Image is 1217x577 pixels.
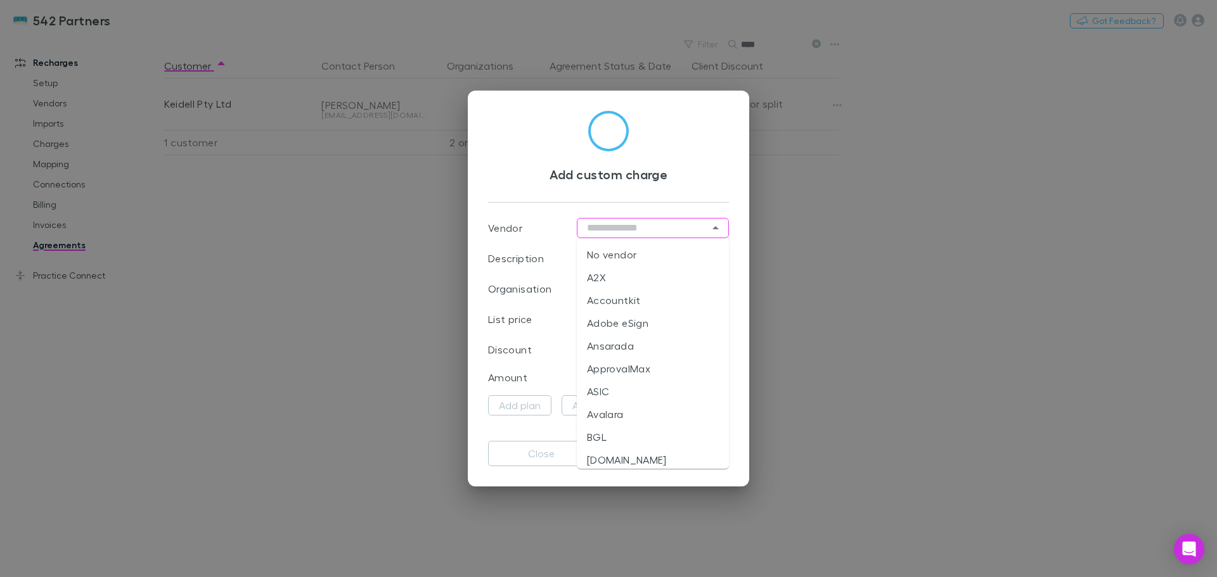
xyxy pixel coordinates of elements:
li: ApprovalMax [577,357,729,380]
button: Add billing period [562,395,663,415]
li: A2X [577,266,729,289]
p: Amount [488,370,527,385]
p: Vendor [488,220,522,236]
p: Discount [488,342,532,357]
div: Open Intercom Messenger [1174,534,1204,564]
li: [DOMAIN_NAME] [577,448,729,471]
p: Description [488,251,544,266]
button: Add plan [488,395,551,415]
li: Accountkit [577,289,729,312]
li: BGL [577,426,729,448]
button: Close [488,441,595,466]
li: Avalara [577,403,729,426]
li: No vendor [577,243,729,266]
li: Adobe eSign [577,312,729,334]
button: Close [707,219,724,237]
li: Ansarada [577,334,729,357]
p: Organisation [488,281,551,296]
p: List price [488,312,532,327]
li: ASIC [577,380,729,403]
h3: Add custom charge [488,167,729,182]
